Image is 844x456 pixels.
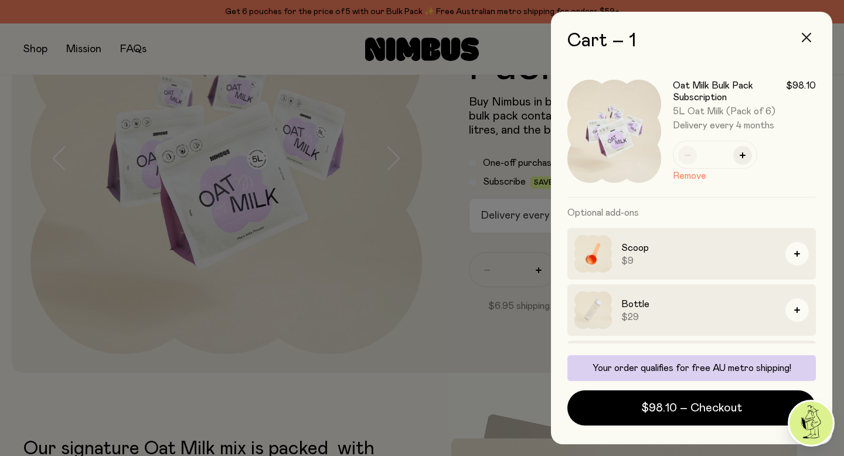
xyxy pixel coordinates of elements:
span: $29 [621,311,776,323]
span: Delivery every 4 months [673,120,816,131]
p: Your order qualifies for free AU metro shipping! [574,362,809,374]
h3: Scoop [621,241,776,255]
span: $98.10 – Checkout [641,400,742,416]
button: Remove [673,169,706,183]
img: agent [789,401,833,445]
span: 5L Oat Milk (Pack of 6) [673,107,775,116]
span: $98.10 [786,80,816,103]
h2: Cart – 1 [567,30,816,52]
span: $9 [621,255,776,267]
h3: Bottle [621,297,776,311]
h3: Optional add-ons [567,198,816,228]
h3: Oat Milk Bulk Pack Subscription [673,80,786,103]
button: $98.10 – Checkout [567,390,816,426]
